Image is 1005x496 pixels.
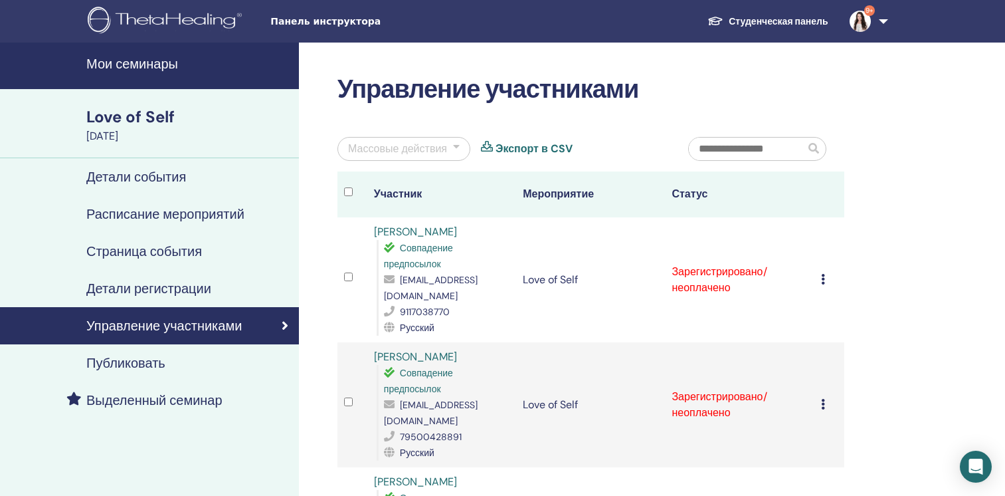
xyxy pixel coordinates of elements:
[86,318,242,334] h4: Управление участниками
[86,206,244,222] h4: Расписание мероприятий
[88,7,246,37] img: logo.png
[697,9,838,34] a: Студенческая панель
[86,392,223,408] h4: Выделенный семинар
[86,128,291,144] div: [DATE]
[337,74,844,105] h2: Управление участниками
[374,225,457,239] a: [PERSON_NAME]
[86,281,211,297] h4: Детали регистрации
[384,274,478,302] span: [EMAIL_ADDRESS][DOMAIN_NAME]
[374,475,457,489] a: [PERSON_NAME]
[384,242,453,270] span: Совпадение предпосылок
[78,106,299,144] a: Love of Self[DATE]
[400,306,450,318] span: 9117038770
[516,217,665,342] td: Love of Self
[86,106,291,128] div: Love of Self
[400,322,434,334] span: Русский
[400,447,434,459] span: Русский
[516,172,665,217] th: Мероприятие
[86,169,186,185] h4: Детали события
[86,243,202,259] h4: Страница события
[384,399,478,427] span: [EMAIL_ADDRESS][DOMAIN_NAME]
[850,11,871,32] img: default.jpg
[348,141,447,157] div: Массовые действия
[707,15,723,27] img: graduation-cap-white.svg
[86,56,291,72] h4: Мои семинары
[960,451,992,483] div: Open Intercom Messenger
[665,172,814,217] th: Статус
[516,342,665,467] td: Love of Self
[400,431,462,443] span: 79500428891
[367,172,516,217] th: Участник
[496,141,573,157] a: Экспорт в CSV
[86,355,165,371] h4: Публиковать
[864,5,875,16] span: 9+
[384,367,453,395] span: Совпадение предпосылок
[374,350,457,364] a: [PERSON_NAME]
[270,15,470,29] span: Панель инструктора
